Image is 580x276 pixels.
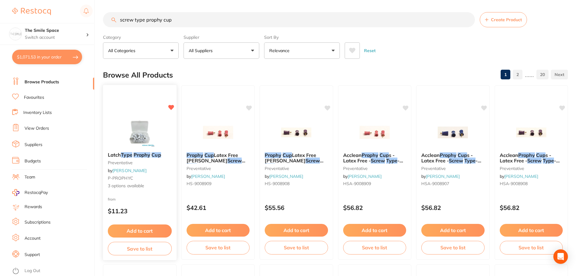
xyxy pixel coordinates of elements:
[265,152,281,158] em: Prophy
[491,17,522,22] span: Create Product
[112,168,147,173] a: [PERSON_NAME]
[204,152,214,158] em: Cup
[518,152,535,158] em: Prophy
[362,42,377,59] button: Reset
[12,50,82,64] button: $1,071.53 in your order
[421,241,485,254] button: Save to list
[500,152,563,164] b: Acclean Prophy Cups - Latex Free - Screw Type - Purple - Medium, 100-Pack
[265,241,328,254] button: Save to list
[103,12,475,27] input: Search Products
[24,95,44,101] a: Favourites
[108,175,133,181] span: P-PROPHYC
[265,166,328,171] small: preventative
[197,163,234,169] span: Pink soft pk 100
[187,241,250,254] button: Save to list
[500,204,563,211] p: $56.82
[343,152,395,164] span: s - Latex Free -
[513,68,522,81] a: 2
[25,158,41,164] a: Budgets
[527,158,542,164] em: Screw
[108,48,138,54] p: All Categories
[421,204,485,211] p: $56.82
[343,241,406,254] button: Save to list
[198,117,238,148] img: Prophy Cup Latex Free HENRY Screw type Pink soft pk 100
[343,204,406,211] p: $56.82
[536,152,545,158] em: Cup
[187,224,250,237] button: Add to cart
[25,219,51,225] a: Subscriptions
[500,181,528,186] span: HSA-9008908
[504,174,538,179] a: [PERSON_NAME]
[25,252,40,258] a: Support
[12,189,48,196] a: RestocqPay
[343,152,362,158] span: Acclean
[553,249,568,264] div: Open Intercom Messenger
[464,158,476,164] em: Type
[421,166,485,171] small: preventative
[458,152,467,158] em: Cup
[184,42,259,59] button: All Suppliers
[25,235,41,241] a: Account
[184,35,259,40] label: Supplier
[306,158,320,164] em: Screw
[500,174,538,179] span: by
[108,168,147,173] span: by
[283,152,292,158] em: Cup
[187,152,203,158] em: Prophy
[264,42,340,59] button: Relevance
[103,35,179,40] label: Category
[269,174,303,179] a: [PERSON_NAME]
[151,152,161,158] em: Cup
[512,117,551,148] img: Acclean Prophy Cups - Latex Free - Screw Type - Purple - Medium, 100-Pack
[9,28,22,40] img: The Smile Space
[25,190,48,196] span: RestocqPay
[275,163,318,169] span: purple med pk 100
[25,125,49,131] a: View Orders
[433,117,472,148] img: Acclean Prophy Cups - Latex Free - Screw Type - Blue - Firm, 100-Pack
[187,163,197,169] em: type
[187,166,250,171] small: preventative
[25,28,86,34] h4: The Smile Space
[421,158,481,169] span: - Blue - Firm, 100-Pack
[23,110,52,116] a: Inventory Lists
[421,152,473,164] span: s - Latex Free -
[500,152,518,158] span: Acclean
[500,241,563,254] button: Save to list
[108,183,172,189] span: 3 options available
[536,68,549,81] a: 20
[227,158,242,164] em: Screw
[134,152,151,158] em: Prophy
[426,174,460,179] a: [PERSON_NAME]
[12,266,92,276] button: Log Out
[379,152,389,158] em: Cup
[421,174,460,179] span: by
[108,242,172,255] button: Save to list
[277,117,316,148] img: Prophy Cup Latex Free HENRY Screw type purple med pk 100
[187,181,211,186] span: HS-9008909
[108,224,172,238] button: Add to cart
[525,71,534,78] p: ......
[108,152,172,158] b: Latch Type Prophy Cup
[500,152,551,164] span: s - Latex Free -
[355,117,394,148] img: Acclean Prophy Cups - Latex Free - Screw Type - Pink - Soft, 100-Pack
[108,208,172,214] p: $11.23
[343,174,382,179] span: by
[12,5,51,18] a: Restocq Logo
[25,174,35,180] a: Team
[108,152,121,158] span: Latch
[265,204,328,211] p: $55.56
[421,152,440,158] span: Acclean
[343,224,406,237] button: Add to cart
[187,152,238,164] span: Latex Free [PERSON_NAME]
[187,174,225,179] span: by
[500,166,563,171] small: preventative
[362,152,378,158] em: Prophy
[108,160,172,165] small: preventative
[480,12,527,27] button: Create Product
[265,224,328,237] button: Add to cart
[189,48,215,54] p: All Suppliers
[421,181,449,186] span: HSA-9008907
[265,174,303,179] span: by
[103,42,179,59] button: All Categories
[265,181,290,186] span: HS-9008908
